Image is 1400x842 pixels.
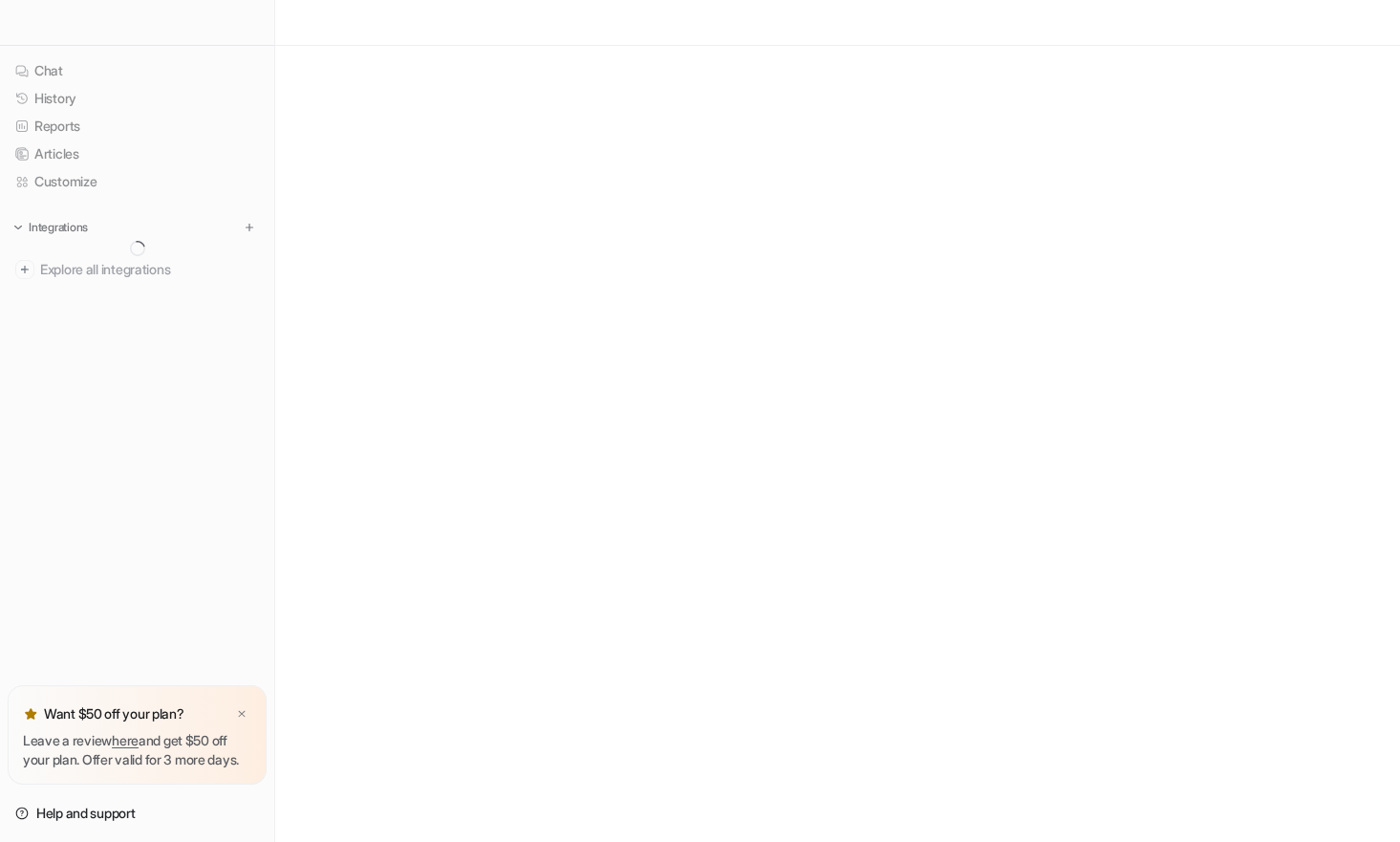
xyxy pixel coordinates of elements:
img: menu_add.svg [243,221,256,234]
a: Chat [8,57,267,84]
p: Want $50 off your plan? [44,704,184,723]
img: star [23,706,38,722]
p: Integrations [29,220,88,235]
button: Integrations [8,218,94,237]
a: History [8,85,267,112]
img: x [236,708,248,721]
span: Explore all integrations [40,254,259,285]
a: here [112,732,139,748]
a: Customize [8,168,267,195]
p: Leave a review and get $50 off your plan. Offer valid for 3 more days. [23,731,251,769]
a: Help and support [8,800,267,827]
img: explore all integrations [15,260,34,279]
a: Reports [8,113,267,140]
a: Articles [8,140,267,167]
a: Explore all integrations [8,256,267,283]
img: expand menu [11,221,25,234]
